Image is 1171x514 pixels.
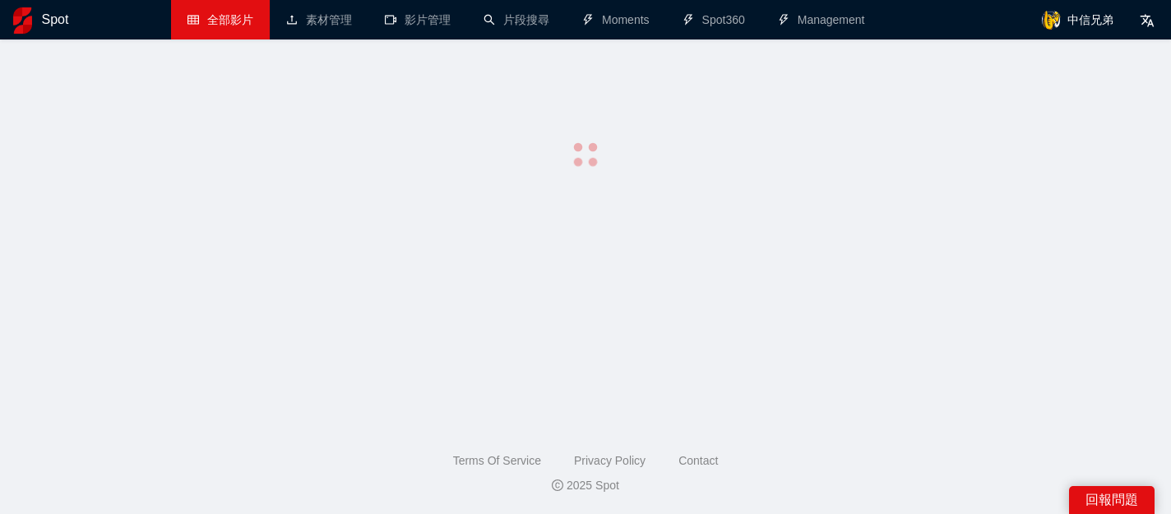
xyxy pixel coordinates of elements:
[574,454,646,467] a: Privacy Policy
[385,13,451,26] a: video-camera影片管理
[207,13,253,26] span: 全部影片
[187,14,199,25] span: table
[683,13,745,26] a: thunderboltSpot360
[778,13,865,26] a: thunderboltManagement
[453,454,541,467] a: Terms Of Service
[1069,486,1155,514] div: 回報問題
[552,479,563,491] span: copyright
[13,7,32,34] img: logo
[286,13,352,26] a: upload素材管理
[582,13,650,26] a: thunderboltMoments
[1041,10,1061,30] img: avatar
[678,454,718,467] a: Contact
[13,476,1158,494] div: 2025 Spot
[484,13,549,26] a: search片段搜尋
